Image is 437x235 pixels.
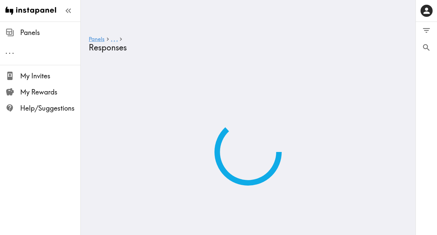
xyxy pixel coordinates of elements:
[416,22,437,39] button: Filter Responses
[114,36,115,42] span: .
[89,36,105,43] a: Panels
[116,36,118,42] span: .
[20,28,80,37] span: Panels
[9,47,11,55] span: .
[20,104,80,113] span: Help/Suggestions
[20,71,80,81] span: My Invites
[422,43,431,52] span: Search
[89,43,402,52] h4: Responses
[416,39,437,56] button: Search
[422,26,431,35] span: Filter Responses
[5,47,7,55] span: .
[111,36,118,43] a: ...
[12,47,14,55] span: .
[20,87,80,97] span: My Rewards
[111,36,112,42] span: .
